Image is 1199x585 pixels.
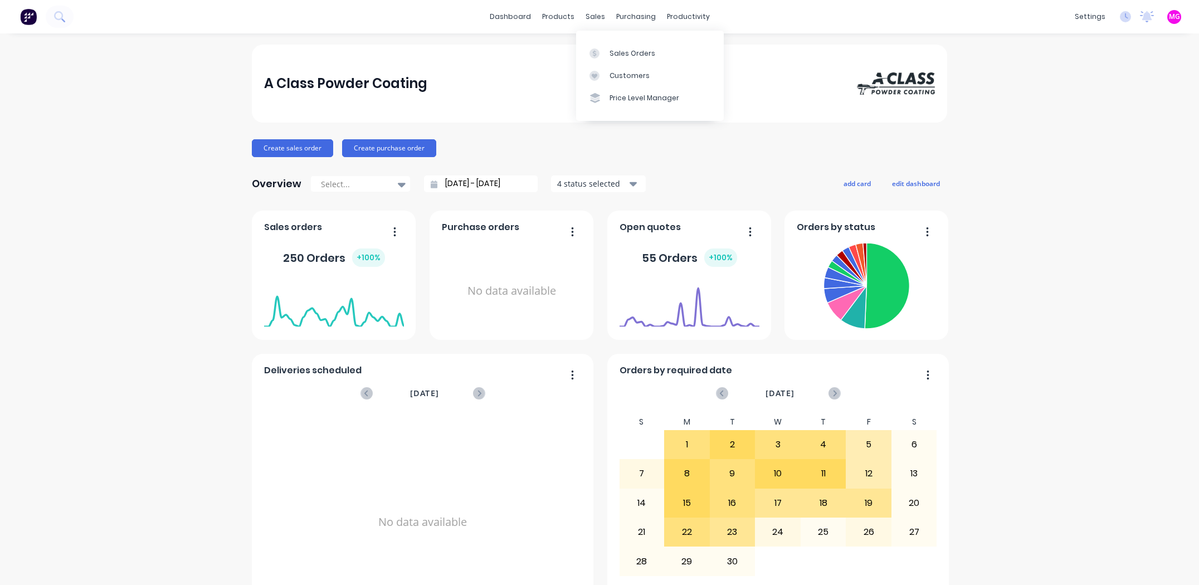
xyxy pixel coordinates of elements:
div: Sales Orders [610,48,655,58]
a: dashboard [484,8,537,25]
div: 9 [710,460,755,487]
div: settings [1069,8,1111,25]
div: 7 [620,460,664,487]
div: 10 [756,460,800,487]
div: 4 [801,431,846,459]
img: A Class Powder Coating [857,72,935,95]
button: Create sales order [252,139,333,157]
div: 15 [665,489,709,517]
div: 25 [801,518,846,546]
div: 18 [801,489,846,517]
div: 27 [892,518,937,546]
div: 2 [710,431,755,459]
div: 6 [892,431,937,459]
div: No data available [442,238,582,344]
div: productivity [661,8,715,25]
div: 250 Orders [283,248,385,267]
div: 29 [665,547,709,575]
div: 23 [710,518,755,546]
div: 21 [620,518,664,546]
div: 22 [665,518,709,546]
div: 14 [620,489,664,517]
button: 4 status selected [551,175,646,192]
div: Overview [252,173,301,195]
span: Orders by required date [620,364,732,377]
div: S [891,414,937,430]
img: Factory [20,8,37,25]
div: 28 [620,547,664,575]
span: Orders by status [797,221,875,234]
div: 1 [665,431,709,459]
div: T [801,414,846,430]
div: products [537,8,580,25]
span: Purchase orders [442,221,519,234]
div: 24 [756,518,800,546]
div: + 100 % [704,248,737,267]
a: Sales Orders [576,42,724,64]
div: 55 Orders [642,248,737,267]
div: Customers [610,71,650,81]
div: 19 [846,489,891,517]
div: 30 [710,547,755,575]
div: 8 [665,460,709,487]
div: T [710,414,756,430]
div: purchasing [611,8,661,25]
span: [DATE] [410,387,439,399]
span: Sales orders [264,221,322,234]
span: Open quotes [620,221,681,234]
div: 3 [756,431,800,459]
button: add card [836,176,878,191]
div: 5 [846,431,891,459]
div: F [846,414,891,430]
div: S [619,414,665,430]
a: Price Level Manager [576,87,724,109]
div: + 100 % [352,248,385,267]
button: edit dashboard [885,176,947,191]
div: 16 [710,489,755,517]
div: sales [580,8,611,25]
button: Create purchase order [342,139,436,157]
div: Price Level Manager [610,93,679,103]
div: 13 [892,460,937,487]
a: Customers [576,65,724,87]
div: 20 [892,489,937,517]
div: 12 [846,460,891,487]
div: 11 [801,460,846,487]
div: W [755,414,801,430]
span: [DATE] [766,387,795,399]
div: 4 status selected [557,178,627,189]
span: MG [1169,12,1180,22]
div: 26 [846,518,891,546]
div: A Class Powder Coating [264,72,427,95]
div: M [664,414,710,430]
div: 17 [756,489,800,517]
